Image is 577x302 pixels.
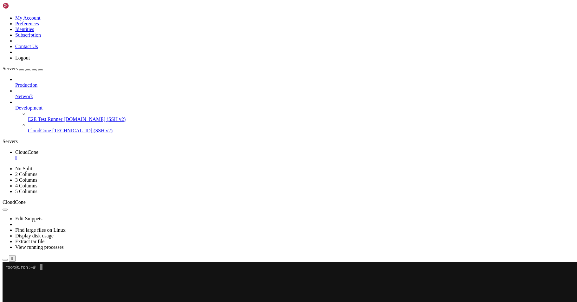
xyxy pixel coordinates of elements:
a: 2 Columns [15,172,37,177]
span: [DOMAIN_NAME] (SSH v2) [64,116,126,122]
a: Servers [3,66,43,71]
a: Display disk usage [15,233,54,238]
div:  [11,256,13,261]
div: (13, 0) [37,3,40,8]
a: Logout [15,55,30,60]
span: Servers [3,66,18,71]
a: 3 Columns [15,177,37,183]
span: CloudCone [15,149,38,155]
a: Network [15,94,574,99]
a: Subscription [15,32,41,38]
a: Development [15,105,574,111]
li: Development [15,99,574,134]
a: My Account [15,15,41,21]
img: Shellngn [3,3,39,9]
span: Network [15,94,33,99]
span: [TECHNICAL_ID] (SSH v2) [52,128,113,133]
div: Servers [3,139,574,144]
li: Production [15,77,574,88]
a: E2E Test Runner [DOMAIN_NAME] (SSH v2) [28,116,574,122]
a: 5 Columns [15,189,37,194]
a: Preferences [15,21,39,26]
a: 4 Columns [15,183,37,188]
span: Production [15,82,37,88]
li: Network [15,88,574,99]
span: Development [15,105,42,110]
li: E2E Test Runner [DOMAIN_NAME] (SSH v2) [28,111,574,122]
a: Edit Snippets [15,216,42,221]
li: CloudCone [TECHNICAL_ID] (SSH v2) [28,122,574,134]
a:  [15,155,574,161]
a: View running processes [15,244,64,250]
a: Find large files on Linux [15,227,66,233]
a: Contact Us [15,44,38,49]
x-row: root@iron:~# [3,3,494,8]
a: Extract tar file [15,239,44,244]
a: No Split [15,166,32,171]
a: CloudCone [15,149,574,161]
span: E2E Test Runner [28,116,62,122]
a: Identities [15,27,34,32]
span: CloudCone [28,128,51,133]
button:  [9,255,16,262]
a: CloudCone [TECHNICAL_ID] (SSH v2) [28,128,574,134]
a: Production [15,82,574,88]
span: CloudCone [3,199,26,205]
